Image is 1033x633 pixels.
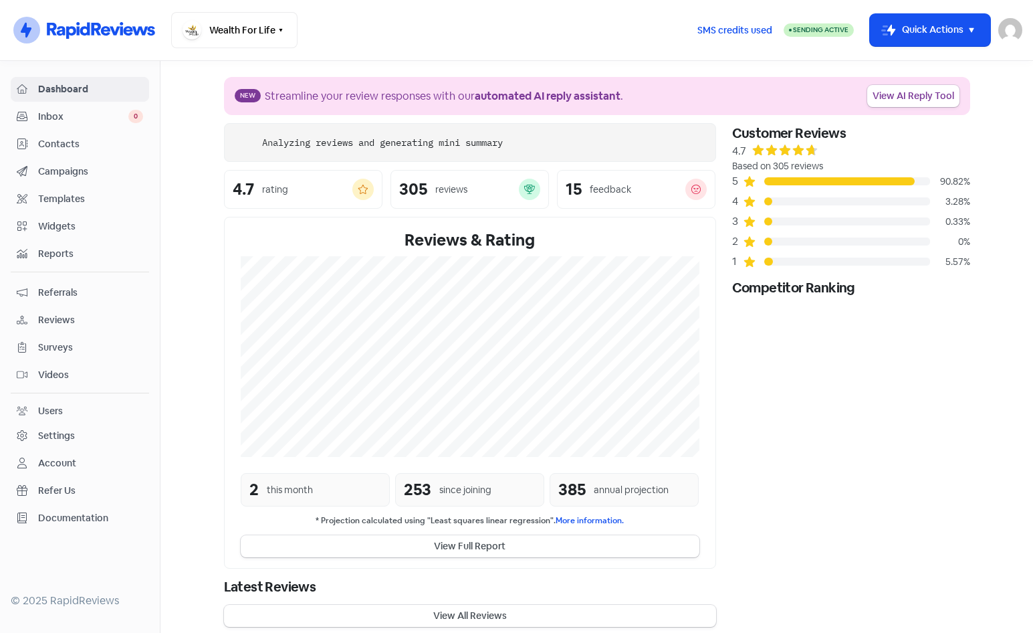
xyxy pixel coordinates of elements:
div: 1 [732,254,743,270]
a: 305reviews [390,170,549,209]
span: Campaigns [38,165,143,179]
a: SMS credits used [686,22,784,36]
div: this month [267,483,313,497]
img: User [998,18,1022,42]
a: Dashboard [11,77,149,102]
span: Documentation [38,511,143,525]
a: Campaigns [11,159,149,184]
div: Competitor Ranking [732,278,970,298]
div: rating [262,183,288,197]
span: Videos [38,368,143,382]
div: 4.7 [732,143,746,159]
div: 90.82% [930,175,970,189]
div: 305 [399,181,427,197]
div: 4.7 [233,181,254,197]
a: 15feedback [557,170,715,209]
a: Inbox 0 [11,104,149,129]
div: 3 [732,213,743,230]
b: automated AI reply assistant [475,89,620,103]
a: Videos [11,363,149,387]
a: More information. [556,515,624,526]
a: Reviews [11,308,149,333]
div: Customer Reviews [732,123,970,143]
div: Account [38,456,76,470]
div: Latest Reviews [224,577,716,597]
a: View AI Reply Tool [867,85,959,107]
a: Refer Us [11,478,149,503]
div: since joining [439,483,491,497]
a: Account [11,451,149,476]
div: 0.33% [930,215,970,229]
div: Analyzing reviews and generating mini summary [262,136,503,150]
div: feedback [590,183,631,197]
span: Reports [38,247,143,261]
a: Documentation [11,506,149,531]
div: Users [38,404,63,418]
a: Users [11,399,149,424]
a: Widgets [11,214,149,239]
a: Referrals [11,280,149,305]
div: Based on 305 reviews [732,159,970,173]
span: Widgets [38,219,143,234]
div: Streamline your review responses with our . [265,88,623,104]
span: 0 [128,110,143,123]
span: Inbox [38,110,128,124]
button: View Full Report [241,535,699,557]
a: Settings [11,424,149,448]
span: SMS credits used [697,23,772,37]
div: 385 [558,478,586,502]
div: annual projection [594,483,669,497]
small: * Projection calculated using "Least squares linear regression". [241,515,699,527]
span: Dashboard [38,82,143,96]
div: 4 [732,193,743,209]
span: Referrals [38,286,143,300]
div: 3.28% [930,195,970,209]
div: 0% [930,235,970,249]
div: © 2025 RapidReviews [11,593,149,609]
a: Reports [11,242,149,266]
button: View All Reviews [224,605,716,627]
span: Refer Us [38,484,143,498]
div: 15 [566,181,582,197]
div: 253 [404,478,431,502]
a: Contacts [11,132,149,157]
span: Sending Active [793,25,848,34]
div: reviews [435,183,467,197]
div: 5 [732,173,743,189]
span: Reviews [38,313,143,327]
a: 4.7rating [224,170,382,209]
div: Settings [38,429,75,443]
span: New [235,89,261,102]
span: Surveys [38,341,143,355]
div: 5.57% [930,255,970,269]
div: 2 [249,478,259,502]
a: Templates [11,187,149,211]
a: Surveys [11,335,149,360]
div: 2 [732,234,743,250]
a: Sending Active [784,22,854,38]
div: Reviews & Rating [241,228,699,252]
button: Quick Actions [870,14,990,46]
span: Templates [38,192,143,206]
span: Contacts [38,137,143,151]
button: Wealth For Life [171,12,298,48]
